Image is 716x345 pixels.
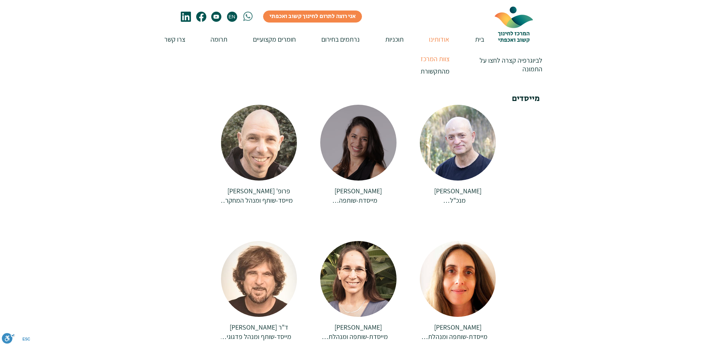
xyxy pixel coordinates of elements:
[318,29,363,50] p: נרתמים בחירום
[191,29,233,50] a: תרומה
[301,29,365,50] a: נרתמים בחירום
[243,12,253,21] svg: whatsapp
[207,29,231,50] p: תרומה
[218,196,293,205] span: מייסד-שותף ומנהל המחקר
[443,196,466,205] span: מנכ"ל
[409,29,455,50] a: אודותינו
[196,12,206,22] svg: פייסבוק
[230,323,288,331] span: ד"ר [PERSON_NAME]
[455,29,490,50] a: בית
[233,29,301,50] a: חומרים מקצועיים
[145,29,191,50] a: צרו קשר
[381,29,407,50] p: תוכניות
[211,12,221,22] svg: youtube
[421,332,487,341] span: מייסדת-שותפה ומנהלת
[409,53,455,65] a: צוות המרכז
[417,53,453,65] p: צוות המרכז
[335,187,382,195] span: [PERSON_NAME]
[471,29,488,50] p: בית
[417,65,453,77] p: מהתקשורת
[409,65,455,77] a: מהתקשורת
[434,187,481,195] span: [PERSON_NAME]
[160,29,189,50] p: צרו קשר
[220,332,291,341] span: מייסד-שותף ומנהל פדגוגי
[227,14,236,20] span: EN
[434,323,481,331] span: [PERSON_NAME]
[425,29,453,50] p: אודותינו
[459,56,542,73] p: לביוגרפיה קצרה לחצו על התמונה
[365,29,409,50] a: תוכניות
[263,11,362,23] a: אני רוצה לתרום לחינוך קשוב ואכפתי
[505,93,540,105] h3: מייסדים
[269,12,356,21] span: אני רוצה לתרום לחינוך קשוב ואכפתי
[249,29,300,50] p: חומרים מקצועיים
[227,187,290,195] span: פרופ' [PERSON_NAME]
[145,29,490,50] nav: אתר
[613,313,716,345] iframe: Wix Chat
[335,323,382,331] span: [PERSON_NAME]
[227,12,237,22] a: EN
[332,196,377,205] span: מייסדת-שותפה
